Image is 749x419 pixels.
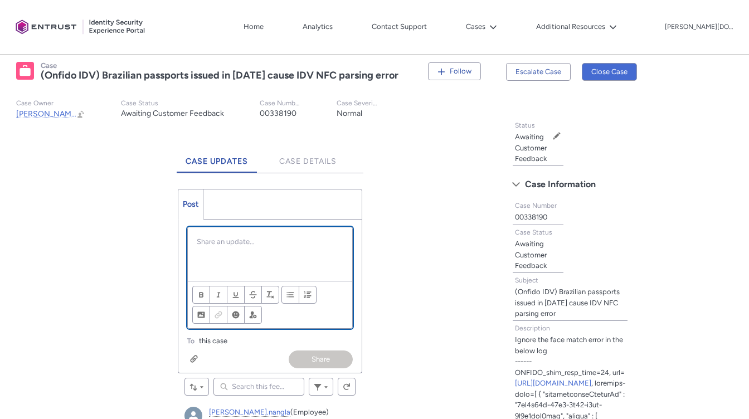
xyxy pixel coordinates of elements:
p: Case Number [260,99,301,108]
button: Remove Formatting [261,286,279,304]
button: Follow [428,62,481,80]
span: Case Updates [186,157,248,166]
span: Description [515,324,550,332]
button: Case Information [507,176,634,193]
a: Home [241,18,266,35]
lightning-formatted-text: Awaiting Customer Feedback [515,240,547,270]
span: To [187,337,194,345]
button: Link [210,306,227,324]
a: [PERSON_NAME].nangla [209,408,290,417]
lightning-formatted-text: Normal [337,109,362,118]
button: Additional Resources [533,18,620,35]
span: (Employee) [290,408,329,416]
a: Contact Support [369,18,430,35]
p: Case Status [121,99,224,108]
button: Share [289,350,353,368]
span: Post [183,199,198,209]
span: Follow [450,67,471,75]
lightning-formatted-text: Awaiting Customer Feedback [515,133,547,163]
ul: Insert content [192,306,262,324]
ul: Format text [192,286,279,304]
button: Bulleted List [281,286,299,304]
span: Subject [515,276,538,284]
span: Case Status [515,228,552,236]
lightning-formatted-text: Awaiting Customer Feedback [121,109,224,118]
div: Chatter Publisher [178,189,362,374]
span: Case Details [279,157,337,166]
button: Refresh this feed [338,378,356,396]
input: Search this feed... [213,378,304,396]
button: Edit Status [552,131,561,140]
button: Cases [463,18,500,35]
span: Status [515,121,535,129]
button: Escalate Case [506,63,571,81]
button: Numbered List [299,286,317,304]
button: Change Owner [76,109,85,119]
a: Case Details [270,142,346,173]
lightning-formatted-text: 00338190 [260,109,296,118]
a: Post [178,189,203,219]
button: Image [192,306,210,324]
span: [PERSON_NAME].nangla [16,109,103,119]
button: Strikethrough [244,286,262,304]
ul: Align text [281,286,317,304]
lightning-formatted-text: 00338190 [515,213,547,221]
span: Case Number [515,202,557,209]
p: Case Owner [16,99,85,108]
a: Case Updates [177,142,257,173]
span: Case Information [525,176,596,193]
button: Underline [227,286,245,304]
span: this case [199,335,227,347]
button: Close Case [582,63,637,81]
lightning-formatted-text: (Onfido IDV) Brazilian passports issued in [DATE] cause IDV NFC parsing error [515,288,620,318]
button: Italic [210,286,227,304]
lightning-formatted-text: (Onfido IDV) Brazilian passports issued in 2025 cause IDV NFC parsing error [41,69,398,81]
a: Analytics, opens in new tab [300,18,335,35]
button: Bold [192,286,210,304]
button: Insert Emoji [227,306,245,324]
a: [URL][DOMAIN_NAME] [515,379,591,387]
p: [PERSON_NAME][DOMAIN_NAME] [665,23,737,31]
button: @Mention people and groups [244,306,262,324]
button: User Profile anthony.love [664,21,738,32]
records-entity-label: Case [41,61,57,70]
p: Case Severity [337,99,378,108]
